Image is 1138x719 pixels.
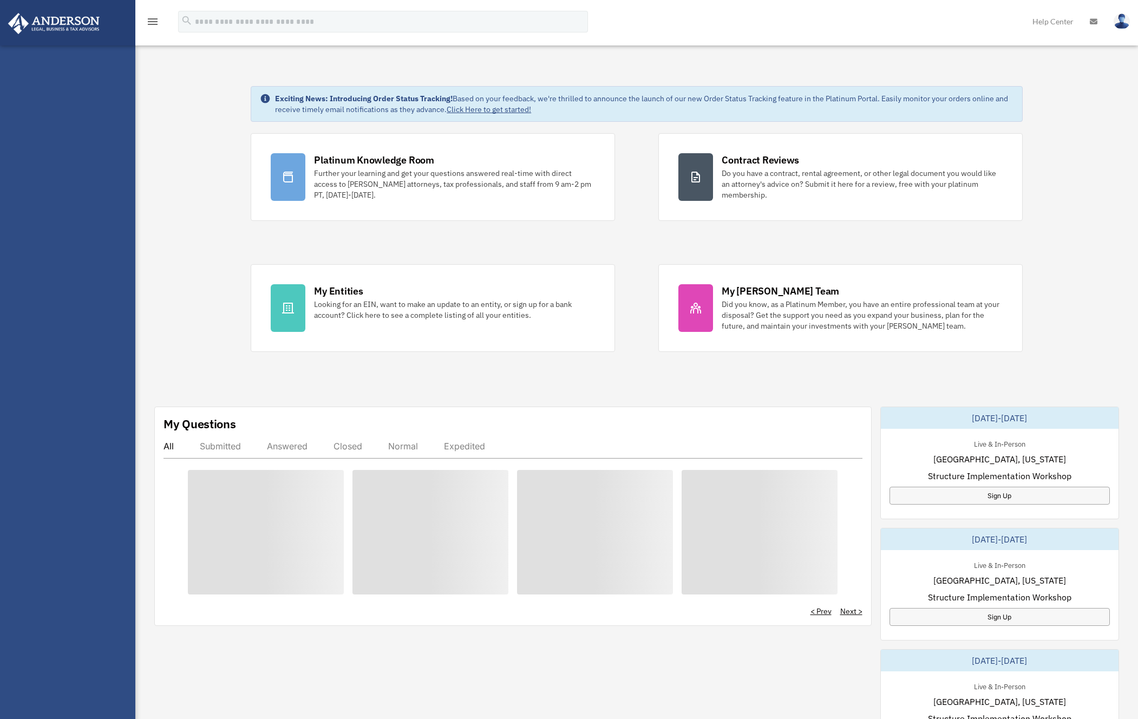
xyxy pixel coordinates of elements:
[722,299,1003,331] div: Did you know, as a Platinum Member, you have an entire professional team at your disposal? Get th...
[881,528,1119,550] div: [DATE]-[DATE]
[314,153,434,167] div: Platinum Knowledge Room
[314,299,595,321] div: Looking for an EIN, want to make an update to an entity, or sign up for a bank account? Click her...
[275,94,453,103] strong: Exciting News: Introducing Order Status Tracking!
[658,133,1023,221] a: Contract Reviews Do you have a contract, rental agreement, or other legal document you would like...
[722,284,839,298] div: My [PERSON_NAME] Team
[444,441,485,452] div: Expedited
[314,168,595,200] div: Further your learning and get your questions answered real-time with direct access to [PERSON_NAM...
[146,15,159,28] i: menu
[722,153,799,167] div: Contract Reviews
[722,168,1003,200] div: Do you have a contract, rental agreement, or other legal document you would like an attorney's ad...
[881,407,1119,429] div: [DATE]-[DATE]
[5,13,103,34] img: Anderson Advisors Platinum Portal
[840,606,862,617] a: Next >
[447,104,531,114] a: Click Here to get started!
[163,416,236,432] div: My Questions
[810,606,832,617] a: < Prev
[388,441,418,452] div: Normal
[933,695,1066,708] span: [GEOGRAPHIC_DATA], [US_STATE]
[933,574,1066,587] span: [GEOGRAPHIC_DATA], [US_STATE]
[146,19,159,28] a: menu
[181,15,193,27] i: search
[251,264,615,352] a: My Entities Looking for an EIN, want to make an update to an entity, or sign up for a bank accoun...
[890,608,1110,626] a: Sign Up
[933,453,1066,466] span: [GEOGRAPHIC_DATA], [US_STATE]
[200,441,241,452] div: Submitted
[965,437,1034,449] div: Live & In-Person
[881,650,1119,671] div: [DATE]-[DATE]
[658,264,1023,352] a: My [PERSON_NAME] Team Did you know, as a Platinum Member, you have an entire professional team at...
[928,591,1071,604] span: Structure Implementation Workshop
[965,559,1034,570] div: Live & In-Person
[251,133,615,221] a: Platinum Knowledge Room Further your learning and get your questions answered real-time with dire...
[890,487,1110,505] a: Sign Up
[928,469,1071,482] span: Structure Implementation Workshop
[333,441,362,452] div: Closed
[314,284,363,298] div: My Entities
[965,680,1034,691] div: Live & In-Person
[1114,14,1130,29] img: User Pic
[267,441,308,452] div: Answered
[275,93,1013,115] div: Based on your feedback, we're thrilled to announce the launch of our new Order Status Tracking fe...
[163,441,174,452] div: All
